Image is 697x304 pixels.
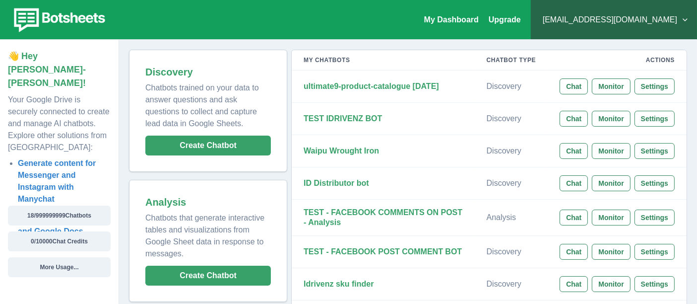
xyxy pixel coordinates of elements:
[560,143,588,159] button: Chat
[304,179,369,187] strong: ID Distributor bot
[8,6,108,34] img: botsheets-logo.png
[304,114,382,123] strong: TEST IDRIVENZ BOT
[424,15,479,24] a: My Dashboard
[592,143,630,159] button: Monitor
[560,78,588,94] button: Chat
[634,210,675,226] button: Settings
[475,50,548,71] th: Chatbot Type
[8,206,111,226] button: 18/999999999Chatbots
[304,208,462,227] strong: TEST - FACEBOOK COMMENTS ON POST - Analysis
[560,175,588,191] button: Chat
[548,50,687,71] th: Actions
[634,143,675,159] button: Settings
[145,78,271,130] p: Chatbots trained on your data to answer questions and ask questions to collect and capture lead d...
[634,111,675,127] button: Settings
[592,175,630,191] button: Monitor
[145,66,271,78] h2: Discovery
[8,257,111,277] button: More Usage...
[634,244,675,260] button: Settings
[592,210,630,226] button: Monitor
[489,15,521,24] a: Upgrade
[634,78,675,94] button: Settings
[487,213,536,223] p: Analysis
[487,279,536,289] p: Discovery
[487,81,536,91] p: Discovery
[304,82,439,90] strong: ultimate9-product-catalogue [DATE]
[560,276,588,292] button: Chat
[145,136,271,155] button: Create Chatbot
[487,114,536,124] p: Discovery
[8,50,111,90] p: 👋 Hey [PERSON_NAME]-[PERSON_NAME]!
[592,78,630,94] button: Monitor
[304,280,374,288] strong: Idrivenz sku finder
[487,178,536,188] p: Discovery
[592,276,630,292] button: Monitor
[592,244,630,260] button: Monitor
[145,208,271,260] p: Chatbots that generate interactive tables and visualizations from Google Sheet data in response t...
[304,247,462,256] strong: TEST - FACEBOOK POST COMMENT BOT
[560,244,588,260] button: Chat
[634,276,675,292] button: Settings
[8,231,111,251] button: 0/10000Chat Credits
[592,111,630,127] button: Monitor
[560,111,588,127] button: Chat
[18,159,96,203] a: Generate content for Messenger and Instagram with Manychat
[539,10,689,30] button: [EMAIL_ADDRESS][DOMAIN_NAME]
[560,210,588,226] button: Chat
[487,247,536,257] p: Discovery
[145,196,271,208] h2: Analysis
[487,146,536,156] p: Discovery
[8,90,111,153] p: Your Google Drive is securely connected to create and manage AI chatbots. Explore other solutions...
[292,50,475,71] th: My Chatbots
[304,147,379,155] strong: Waipu Wrought Iron
[145,266,271,286] button: Create Chatbot
[634,175,675,191] button: Settings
